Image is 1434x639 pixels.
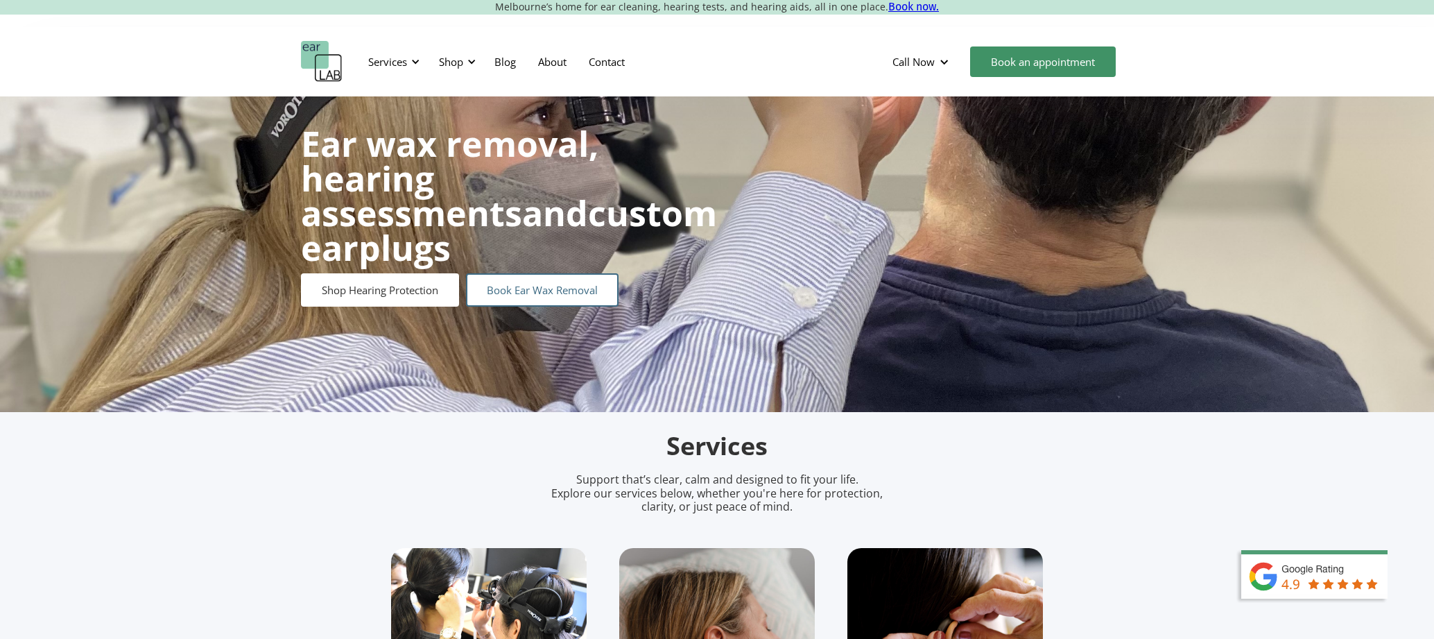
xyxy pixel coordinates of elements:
[391,430,1043,463] h2: Services
[301,273,459,307] a: Shop Hearing Protection
[892,55,935,69] div: Call Now
[533,473,901,513] p: Support that’s clear, calm and designed to fit your life. Explore our services below, whether you...
[527,42,578,82] a: About
[431,41,480,83] div: Shop
[301,41,343,83] a: home
[301,126,717,265] h1: and
[970,46,1116,77] a: Book an appointment
[466,273,619,307] a: Book Ear Wax Removal
[439,55,463,69] div: Shop
[483,42,527,82] a: Blog
[368,55,407,69] div: Services
[301,120,598,237] strong: Ear wax removal, hearing assessments
[881,41,963,83] div: Call Now
[578,42,636,82] a: Contact
[360,41,424,83] div: Services
[301,189,717,271] strong: custom earplugs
